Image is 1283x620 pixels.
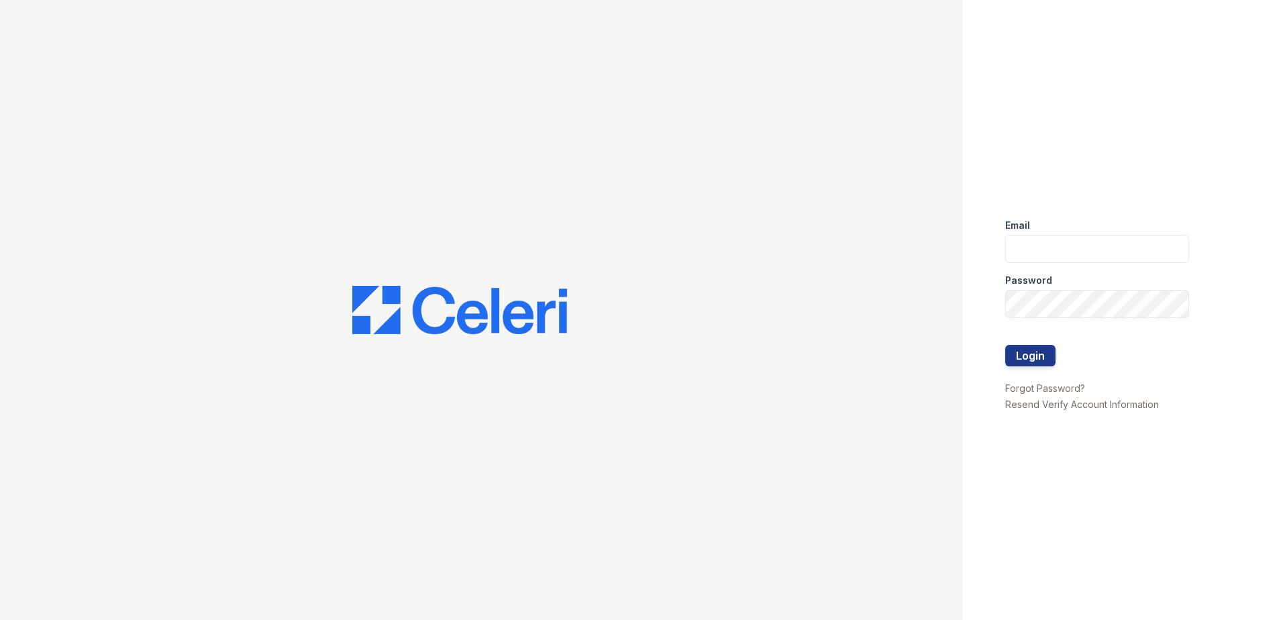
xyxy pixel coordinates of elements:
[1005,219,1030,232] label: Email
[352,286,567,334] img: CE_Logo_Blue-a8612792a0a2168367f1c8372b55b34899dd931a85d93a1a3d3e32e68fde9ad4.png
[1005,345,1056,366] button: Login
[1005,274,1052,287] label: Password
[1005,382,1085,394] a: Forgot Password?
[1005,399,1159,410] a: Resend Verify Account Information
